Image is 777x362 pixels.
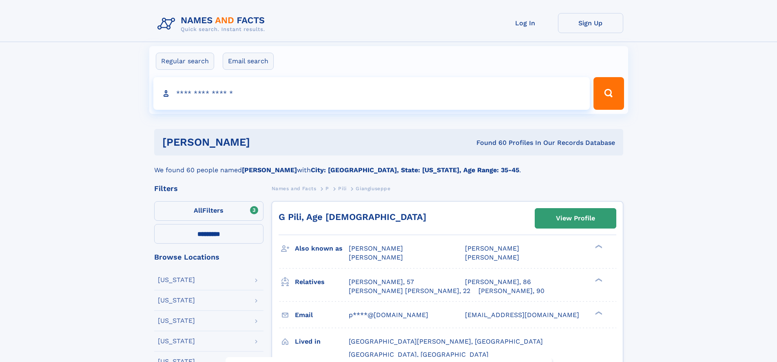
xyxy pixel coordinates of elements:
a: [PERSON_NAME] [PERSON_NAME], 22 [349,286,470,295]
label: Regular search [156,53,214,70]
a: Names and Facts [272,183,317,193]
span: [PERSON_NAME] [349,253,403,261]
span: [EMAIL_ADDRESS][DOMAIN_NAME] [465,311,579,319]
a: View Profile [535,209,616,228]
div: [US_STATE] [158,318,195,324]
a: [PERSON_NAME], 57 [349,278,414,286]
div: ❯ [593,310,603,315]
div: [US_STATE] [158,297,195,304]
a: P [325,183,329,193]
span: [GEOGRAPHIC_DATA], [GEOGRAPHIC_DATA] [349,351,489,358]
span: Pili [338,186,346,191]
span: P [325,186,329,191]
h3: Email [295,308,349,322]
button: Search Button [593,77,624,110]
span: [PERSON_NAME] [465,253,519,261]
h3: Lived in [295,335,349,349]
a: G Pili, Age [DEMOGRAPHIC_DATA] [279,212,426,222]
div: ❯ [593,277,603,282]
a: Sign Up [558,13,623,33]
label: Filters [154,201,263,221]
div: [US_STATE] [158,277,195,283]
span: Giangiuseppe [356,186,390,191]
img: Logo Names and Facts [154,13,272,35]
b: City: [GEOGRAPHIC_DATA], State: [US_STATE], Age Range: 35-45 [311,166,519,174]
h3: Also known as [295,242,349,255]
b: [PERSON_NAME] [242,166,297,174]
span: [PERSON_NAME] [349,244,403,252]
span: All [194,207,202,214]
a: Log In [493,13,558,33]
a: Pili [338,183,346,193]
span: [GEOGRAPHIC_DATA][PERSON_NAME], [GEOGRAPHIC_DATA] [349,338,543,345]
div: Browse Locations [154,253,263,261]
div: We found 60 people named with . [154,155,623,175]
div: ❯ [593,244,603,249]
div: View Profile [556,209,595,228]
div: Found 60 Profiles In Our Records Database [363,138,615,147]
input: search input [153,77,590,110]
div: [US_STATE] [158,338,195,344]
a: [PERSON_NAME], 90 [478,286,545,295]
h1: [PERSON_NAME] [162,137,363,147]
span: [PERSON_NAME] [465,244,519,252]
a: [PERSON_NAME], 86 [465,278,531,286]
label: Email search [223,53,274,70]
h3: Relatives [295,275,349,289]
div: Filters [154,185,263,192]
